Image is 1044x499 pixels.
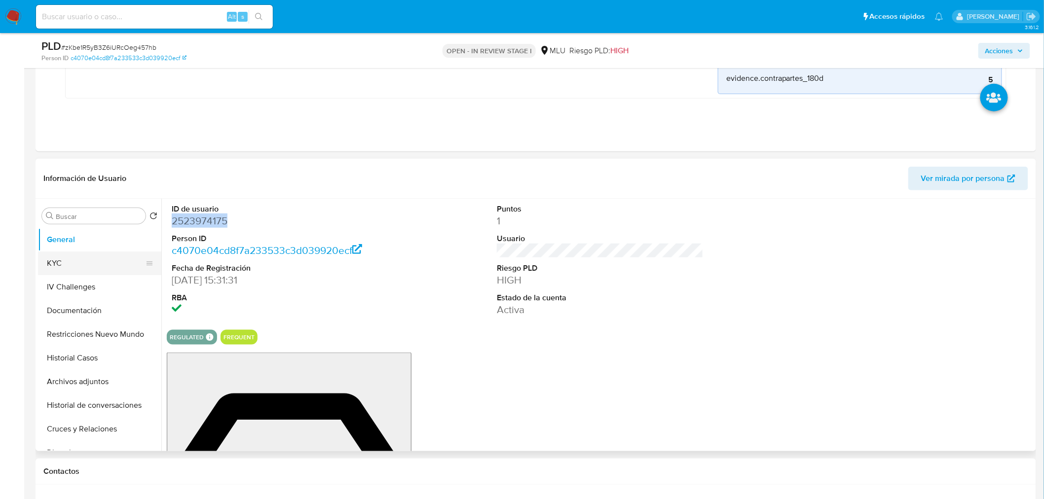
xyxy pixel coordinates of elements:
button: Restricciones Nuevo Mundo [38,322,161,346]
button: Archivos adjuntos [38,370,161,393]
button: Documentación [38,299,161,322]
p: OPEN - IN REVIEW STAGE I [443,44,536,58]
input: Buscar [56,212,142,221]
button: Direcciones [38,441,161,464]
button: Volver al orden por defecto [149,212,157,223]
b: PLD [41,38,61,54]
input: Buscar usuario o caso... [36,10,273,23]
a: Salir [1026,11,1037,22]
button: Acciones [978,43,1030,59]
h1: Contactos [43,466,1028,476]
dt: RBA [172,292,378,303]
a: Notificaciones [935,12,943,21]
dt: Person ID [172,233,378,244]
button: IV Challenges [38,275,161,299]
h1: Información de Usuario [43,174,126,183]
span: Ver mirada por persona [921,167,1005,190]
dt: ID de usuario [172,204,378,214]
span: s [241,12,244,21]
a: c4070e04cd8f7a233533c3d039920ecf [172,243,363,257]
button: search-icon [249,10,269,24]
button: Historial Casos [38,346,161,370]
div: MLU [540,45,565,56]
span: Alt [228,12,236,21]
button: Ver mirada por persona [908,167,1028,190]
span: Acciones [985,43,1013,59]
button: Buscar [46,212,54,220]
button: Cruces y Relaciones [38,417,161,441]
span: # zKbe1R5yB3Z6iURcOeg457hb [61,42,156,52]
dd: [DATE] 15:31:31 [172,273,378,287]
dt: Fecha de Registración [172,263,378,274]
dt: Riesgo PLD [497,263,704,274]
span: HIGH [610,45,629,56]
dd: HIGH [497,273,704,287]
button: Historial de conversaciones [38,393,161,417]
button: General [38,228,161,251]
dt: Estado de la cuenta [497,292,704,303]
dt: Usuario [497,233,704,244]
dt: Puntos [497,204,704,214]
button: KYC [38,251,153,275]
dd: Activa [497,303,704,317]
span: Riesgo PLD: [569,45,629,56]
dd: 1 [497,214,704,228]
p: antonio.rossel@mercadolibre.com [967,12,1023,21]
dd: 2523974175 [172,214,378,228]
span: Accesos rápidos [870,11,925,22]
a: c4070e04cd8f7a233533c3d039920ecf [71,54,186,63]
b: Person ID [41,54,69,63]
span: 3.161.2 [1025,23,1039,31]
